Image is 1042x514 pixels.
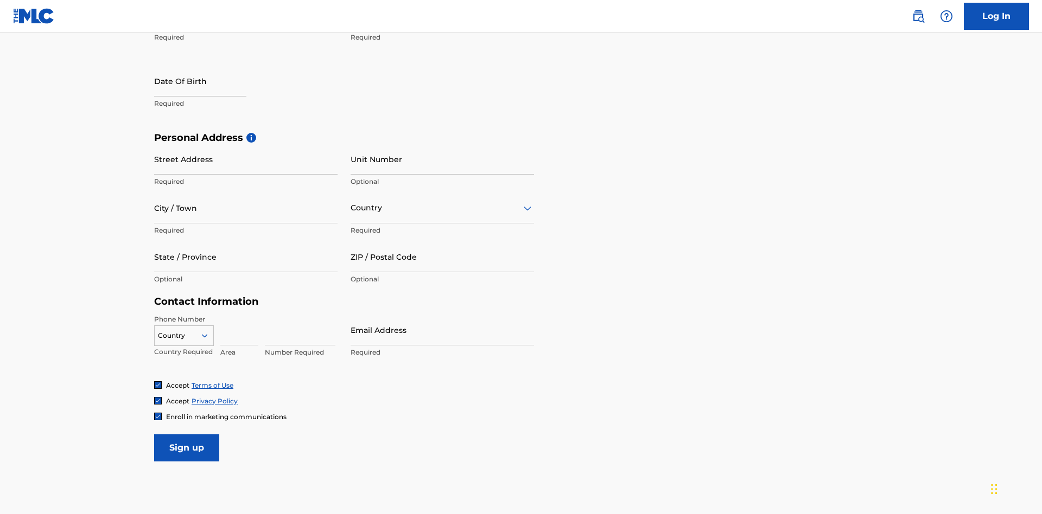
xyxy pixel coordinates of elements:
[220,348,258,357] p: Area
[940,10,953,23] img: help
[265,348,335,357] p: Number Required
[155,413,161,420] img: checkbox
[155,382,161,388] img: checkbox
[166,397,189,405] span: Accept
[166,381,189,389] span: Accept
[912,10,925,23] img: search
[154,99,338,108] p: Required
[988,462,1042,514] iframe: Chat Widget
[166,413,287,421] span: Enroll in marketing communications
[936,5,957,27] div: Help
[154,177,338,187] p: Required
[351,33,534,42] p: Required
[907,5,929,27] a: Public Search
[154,33,338,42] p: Required
[154,226,338,235] p: Required
[154,132,888,144] h5: Personal Address
[246,133,256,143] span: i
[13,8,55,24] img: MLC Logo
[351,177,534,187] p: Optional
[991,473,997,505] div: Drag
[154,347,214,357] p: Country Required
[351,348,534,357] p: Required
[964,3,1029,30] a: Log In
[192,381,233,389] a: Terms of Use
[192,397,238,405] a: Privacy Policy
[155,397,161,404] img: checkbox
[351,226,534,235] p: Required
[154,434,219,461] input: Sign up
[154,295,534,308] h5: Contact Information
[154,274,338,284] p: Optional
[351,274,534,284] p: Optional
